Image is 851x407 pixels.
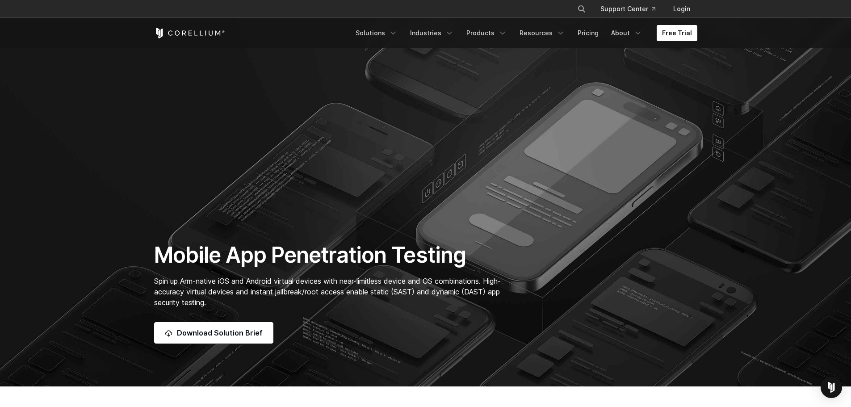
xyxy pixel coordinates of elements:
[666,1,697,17] a: Login
[574,1,590,17] button: Search
[154,277,501,307] span: Spin up Arm-native iOS and Android virtual devices with near-limitless device and OS combinations...
[572,25,604,41] a: Pricing
[350,25,403,41] a: Solutions
[350,25,697,41] div: Navigation Menu
[461,25,512,41] a: Products
[821,377,842,398] div: Open Intercom Messenger
[514,25,570,41] a: Resources
[566,1,697,17] div: Navigation Menu
[177,327,263,338] span: Download Solution Brief
[154,28,225,38] a: Corellium Home
[154,242,510,269] h1: Mobile App Penetration Testing
[593,1,662,17] a: Support Center
[154,322,273,344] a: Download Solution Brief
[606,25,648,41] a: About
[405,25,459,41] a: Industries
[657,25,697,41] a: Free Trial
